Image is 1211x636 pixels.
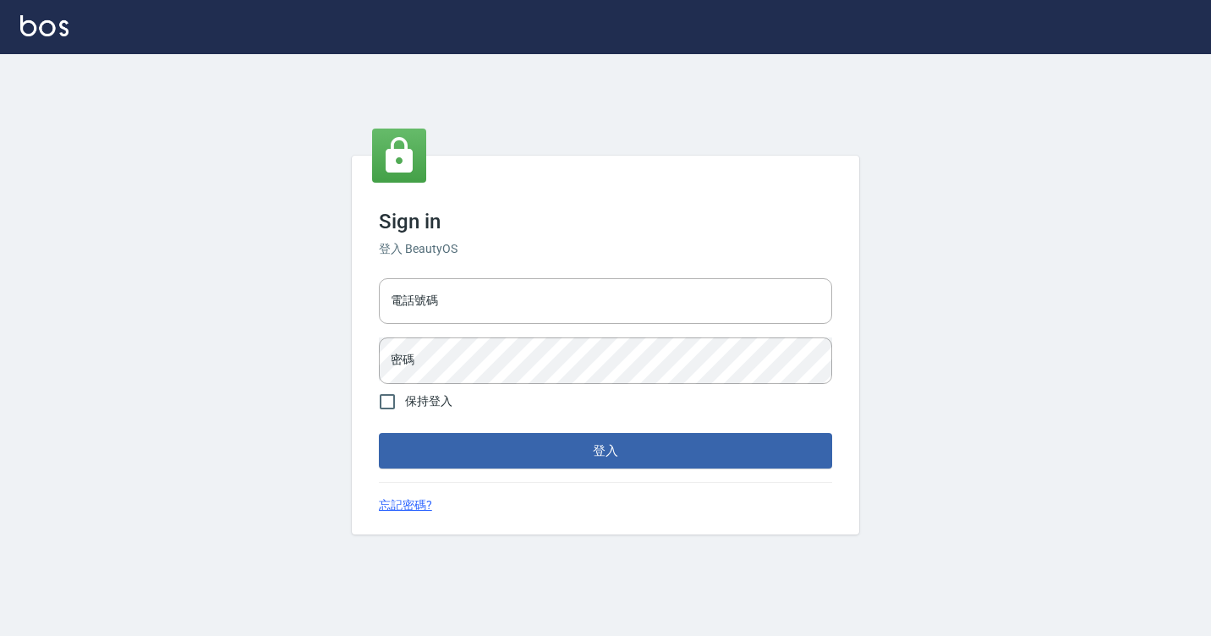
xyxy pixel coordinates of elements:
img: Logo [20,15,68,36]
span: 保持登入 [405,392,452,410]
h3: Sign in [379,210,832,233]
a: 忘記密碼? [379,496,432,514]
h6: 登入 BeautyOS [379,240,832,258]
button: 登入 [379,433,832,469]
